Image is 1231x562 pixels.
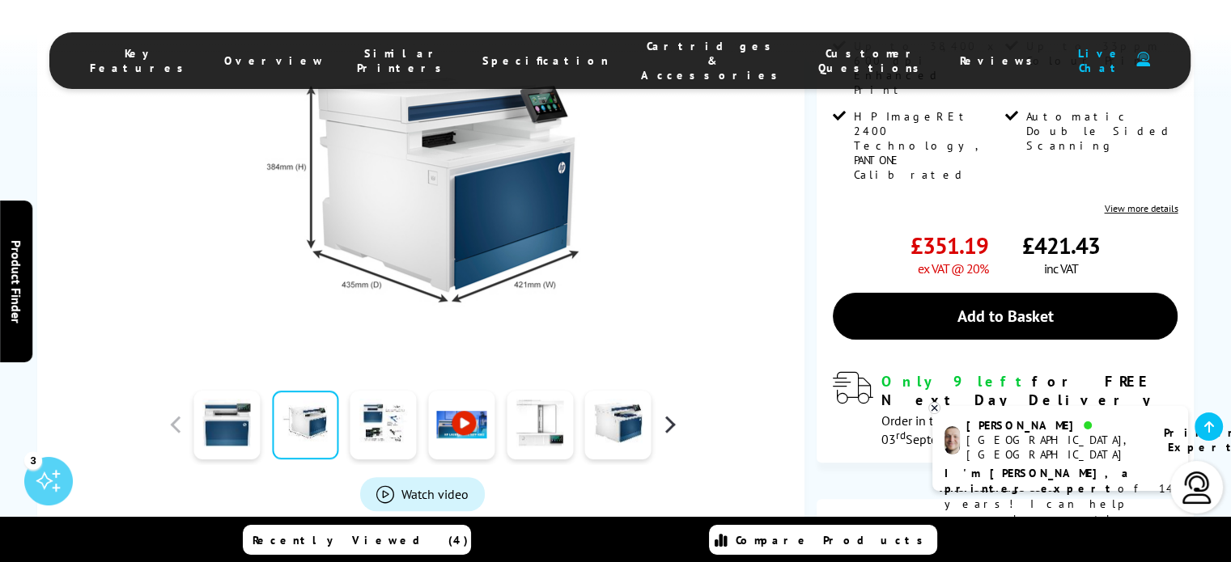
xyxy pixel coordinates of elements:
a: Add to Basket [833,293,1178,340]
span: Specification [482,53,609,68]
a: Recently Viewed (4) [243,525,471,555]
span: inc VAT [1044,260,1078,277]
span: Live Chat [1073,46,1128,75]
div: modal_delivery [833,372,1178,446]
div: [GEOGRAPHIC_DATA], [GEOGRAPHIC_DATA] [966,433,1144,462]
span: Customer Questions [818,46,927,75]
span: Similar Printers [357,46,450,75]
span: £421.43 [1022,230,1100,260]
span: Reviews [960,53,1041,68]
span: HP ImageREt 2400 Technology, PANTONE Calibrated [854,109,1002,182]
span: Compare Products [736,533,932,547]
span: £351.19 [911,230,988,260]
span: Watch video [401,486,469,502]
span: Only 9 left [881,372,1032,391]
span: ex VAT @ 20% [918,260,988,277]
img: user-headset-light.svg [1181,471,1213,504]
span: Automatic Double Sided Scanning [1026,109,1174,153]
a: Compare Products [709,525,937,555]
div: [PERSON_NAME] [966,418,1144,433]
span: Recently Viewed (4) [253,533,469,547]
span: 1.8p per mono page [878,515,990,535]
a: View more details [1104,202,1178,214]
span: Cartridges & Accessories [641,39,786,82]
img: HP Color LaserJet Pro MFP 4302fdw Thumbnail [264,35,581,352]
sup: rd [896,428,906,442]
div: 3 [24,451,42,469]
img: user-headset-duotone.svg [1136,52,1150,67]
span: Overview [224,53,325,68]
p: of 14 years! I can help you choose the right product [944,466,1176,543]
a: Product_All_Videos [360,477,485,511]
span: Key Features [90,46,192,75]
div: Toner Cartridge Costs [817,479,1195,495]
b: I'm [PERSON_NAME], a printer expert [944,466,1133,496]
img: ashley-livechat.png [944,426,960,454]
span: Order in the next for Free Delivery [DATE] 03 September! [881,412,1149,447]
div: for FREE Next Day Delivery [881,372,1178,409]
span: Product Finder [8,239,24,323]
